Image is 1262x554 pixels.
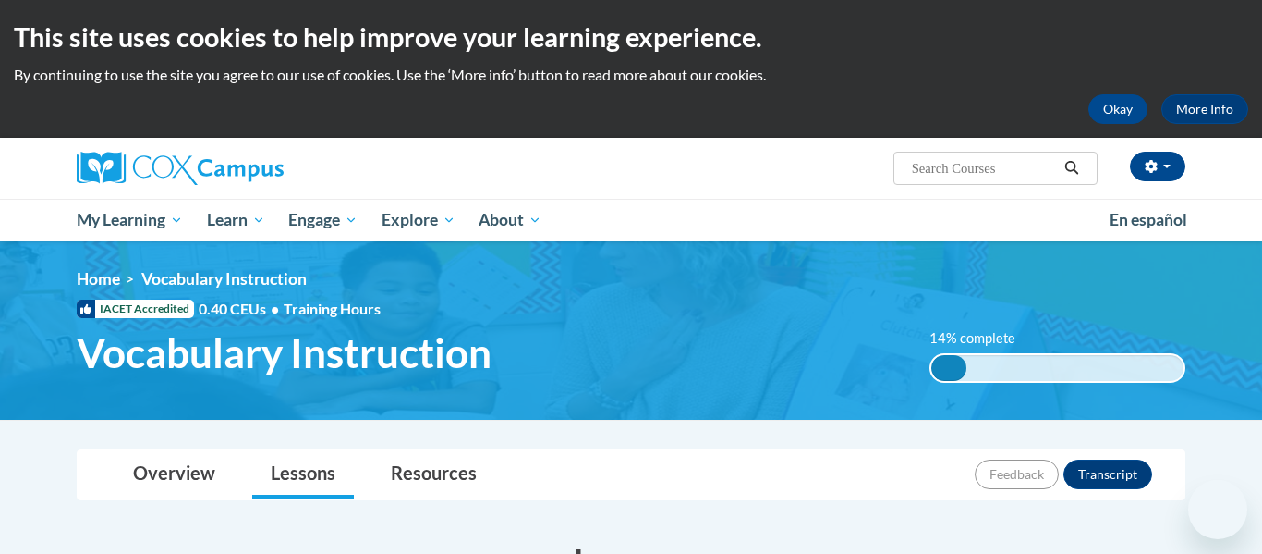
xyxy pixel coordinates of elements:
span: About [479,209,541,231]
a: Learn [195,199,277,241]
button: Search [1058,157,1086,179]
img: Cox Campus [77,152,284,185]
span: Engage [288,209,358,231]
span: Explore [382,209,455,231]
span: Training Hours [284,300,381,317]
h2: This site uses cookies to help improve your learning experience. [14,18,1248,55]
span: Vocabulary Instruction [77,328,491,377]
label: 14% complete [929,328,1036,349]
span: My Learning [77,209,183,231]
button: Okay [1088,94,1147,124]
a: Lessons [252,450,354,499]
a: Resources [372,450,495,499]
button: Account Settings [1130,152,1185,181]
p: By continuing to use the site you agree to our use of cookies. Use the ‘More info’ button to read... [14,65,1248,85]
a: My Learning [65,199,195,241]
a: About [467,199,554,241]
span: 0.40 CEUs [199,299,284,319]
span: Vocabulary Instruction [141,269,307,289]
a: Explore [370,199,467,241]
input: Search Courses [910,157,1058,179]
a: En español [1098,201,1199,240]
a: Engage [276,199,370,241]
iframe: Button to launch messaging window [1188,480,1247,539]
a: Cox Campus [77,152,428,185]
a: More Info [1161,94,1248,124]
div: 14% complete [931,355,966,381]
div: Main menu [49,199,1213,241]
a: Home [77,269,120,289]
span: IACET Accredited [77,300,194,318]
a: Overview [115,450,234,499]
span: • [271,300,279,317]
span: Learn [207,209,265,231]
button: Transcript [1063,460,1152,489]
span: En español [1110,210,1187,229]
button: Feedback [975,460,1059,489]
